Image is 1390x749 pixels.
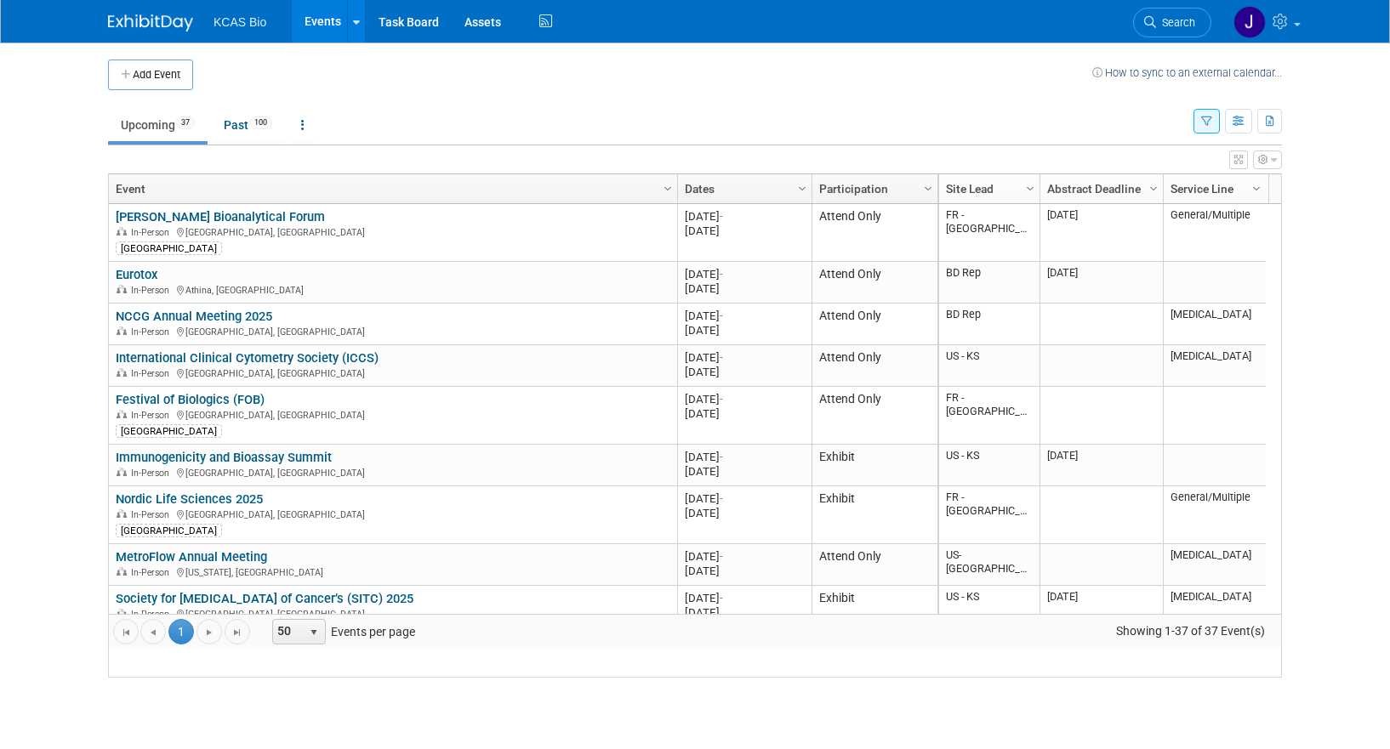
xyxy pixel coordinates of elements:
[720,592,723,604] span: -
[685,350,804,365] div: [DATE]
[720,309,723,322] span: -
[812,204,937,262] td: Attend Only
[1156,16,1195,29] span: Search
[685,281,804,296] div: [DATE]
[116,450,332,465] a: Immunogenicity and Bioassay Summit
[720,268,723,281] span: -
[939,586,1040,627] td: US - KS
[116,366,669,380] div: [GEOGRAPHIC_DATA], [GEOGRAPHIC_DATA]
[1171,174,1255,203] a: Service Line
[131,227,174,238] span: In-Person
[1163,586,1266,627] td: [MEDICAL_DATA]
[812,387,937,445] td: Attend Only
[116,524,222,537] div: [GEOGRAPHIC_DATA]
[939,387,1040,445] td: FR - [GEOGRAPHIC_DATA]
[1250,182,1263,196] span: Column Settings
[116,224,669,239] div: [GEOGRAPHIC_DATA], [GEOGRAPHIC_DATA]
[685,506,804,520] div: [DATE]
[202,626,216,639] span: Go to the next page
[685,392,804,406] div: [DATE]
[685,450,804,464] div: [DATE]
[812,586,937,627] td: Exhibit
[131,285,174,296] span: In-Person
[794,174,812,200] a: Column Settings
[685,605,804,620] div: [DATE]
[117,227,127,235] img: In-Person Event
[116,241,222,255] div: [GEOGRAPHIC_DATA]
[307,626,321,639] span: select
[119,626,133,639] span: Go to the first page
[1023,182,1037,196] span: Column Settings
[720,451,723,463] span: -
[1163,544,1266,586] td: [MEDICAL_DATA]
[116,491,263,507] a: Nordic Life Sciences 2025
[812,304,937,345] td: Attend Only
[1163,486,1266,544] td: General/Multiple
[1163,204,1266,262] td: General/Multiple
[197,619,222,644] a: Go to the next page
[131,567,174,578] span: In-Person
[211,109,285,141] a: Past100
[117,468,127,476] img: In-Person Event
[116,591,413,606] a: Society for [MEDICAL_DATA] of Cancer’s (SITC) 2025
[116,309,272,324] a: NCCG Annual Meeting 2025
[1133,8,1211,37] a: Search
[116,282,669,297] div: Athina, [GEOGRAPHIC_DATA]
[131,410,174,421] span: In-Person
[116,565,669,579] div: [US_STATE], [GEOGRAPHIC_DATA]
[1040,586,1163,627] td: [DATE]
[720,351,723,364] span: -
[131,326,174,338] span: In-Person
[720,492,723,505] span: -
[117,509,127,518] img: In-Person Event
[1022,174,1040,200] a: Column Settings
[795,182,809,196] span: Column Settings
[108,109,208,141] a: Upcoming37
[116,174,666,203] a: Event
[146,626,160,639] span: Go to the previous page
[939,304,1040,345] td: BD Rep
[108,14,193,31] img: ExhibitDay
[685,491,804,506] div: [DATE]
[1092,66,1282,79] a: How to sync to an external calendar...
[140,619,166,644] a: Go to the previous page
[116,549,267,565] a: MetroFlow Annual Meeting
[117,368,127,377] img: In-Person Event
[176,116,195,129] span: 37
[273,620,302,644] span: 50
[812,486,937,544] td: Exhibit
[116,209,325,224] a: [PERSON_NAME] Bioanalytical Forum
[685,267,804,281] div: [DATE]
[812,445,937,486] td: Exhibit
[1147,182,1160,196] span: Column Settings
[685,549,804,564] div: [DATE]
[116,465,669,479] div: [GEOGRAPHIC_DATA], [GEOGRAPHIC_DATA]
[116,407,669,422] div: [GEOGRAPHIC_DATA], [GEOGRAPHIC_DATA]
[116,606,669,621] div: [GEOGRAPHIC_DATA], [GEOGRAPHIC_DATA]
[116,424,222,438] div: [GEOGRAPHIC_DATA]
[939,445,1040,486] td: US - KS
[108,60,193,90] button: Add Event
[939,544,1040,586] td: US- [GEOGRAPHIC_DATA]
[131,609,174,620] span: In-Person
[659,174,678,200] a: Column Settings
[921,182,935,196] span: Column Settings
[685,591,804,605] div: [DATE]
[939,262,1040,304] td: BD Rep
[116,392,265,407] a: Festival of Biologics (FOB)
[939,345,1040,387] td: US - KS
[720,550,723,563] span: -
[251,619,432,644] span: Events per page
[685,323,804,338] div: [DATE]
[819,174,926,203] a: Participation
[231,626,244,639] span: Go to the last page
[939,486,1040,544] td: FR - [GEOGRAPHIC_DATA]
[1040,262,1163,304] td: [DATE]
[685,564,804,578] div: [DATE]
[214,15,266,29] span: KCAS Bio
[249,116,272,129] span: 100
[685,365,804,379] div: [DATE]
[685,224,804,238] div: [DATE]
[685,406,804,421] div: [DATE]
[117,609,127,617] img: In-Person Event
